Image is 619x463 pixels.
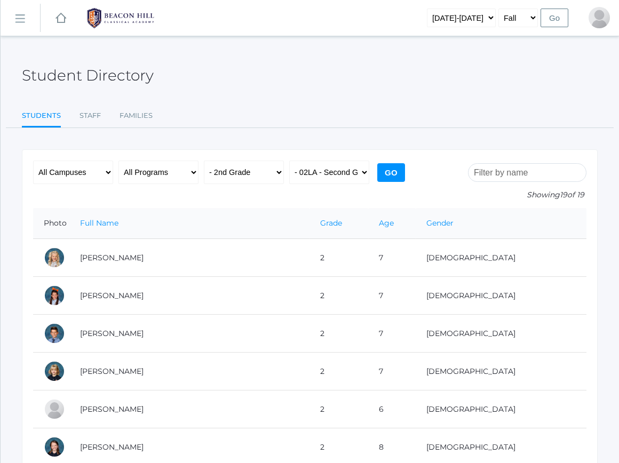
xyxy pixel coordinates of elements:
[416,390,586,428] td: [DEMOGRAPHIC_DATA]
[541,9,568,27] input: Go
[81,5,161,31] img: BHCALogos-05-308ed15e86a5a0abce9b8dd61676a3503ac9727e845dece92d48e8588c001991.png
[69,353,309,390] td: [PERSON_NAME]
[309,315,368,353] td: 2
[368,353,415,390] td: 7
[468,189,586,201] p: Showing of 19
[309,353,368,390] td: 2
[44,285,65,306] div: Alexandra Benson
[309,390,368,428] td: 2
[120,105,153,126] a: Families
[69,239,309,277] td: [PERSON_NAME]
[368,390,415,428] td: 6
[33,208,69,239] th: Photo
[379,218,394,228] a: Age
[468,163,586,182] input: Filter by name
[44,323,65,344] div: Curran Bigley
[44,361,65,382] div: Kellie Callaway
[368,277,415,315] td: 7
[320,218,342,228] a: Grade
[80,105,101,126] a: Staff
[560,190,567,199] span: 19
[69,315,309,353] td: [PERSON_NAME]
[69,390,309,428] td: [PERSON_NAME]
[416,239,586,277] td: [DEMOGRAPHIC_DATA]
[22,67,154,84] h2: Student Directory
[22,105,61,128] a: Students
[416,315,586,353] td: [DEMOGRAPHIC_DATA]
[426,218,454,228] a: Gender
[44,398,65,420] div: Faith Chen
[377,163,405,182] input: Go
[309,239,368,277] td: 2
[80,218,118,228] a: Full Name
[44,436,65,458] div: Verity DenHartog
[589,7,610,28] div: Lew Soratorio
[368,315,415,353] td: 7
[416,277,586,315] td: [DEMOGRAPHIC_DATA]
[368,239,415,277] td: 7
[416,353,586,390] td: [DEMOGRAPHIC_DATA]
[69,277,309,315] td: [PERSON_NAME]
[309,277,368,315] td: 2
[44,247,65,268] div: Elle Albanese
